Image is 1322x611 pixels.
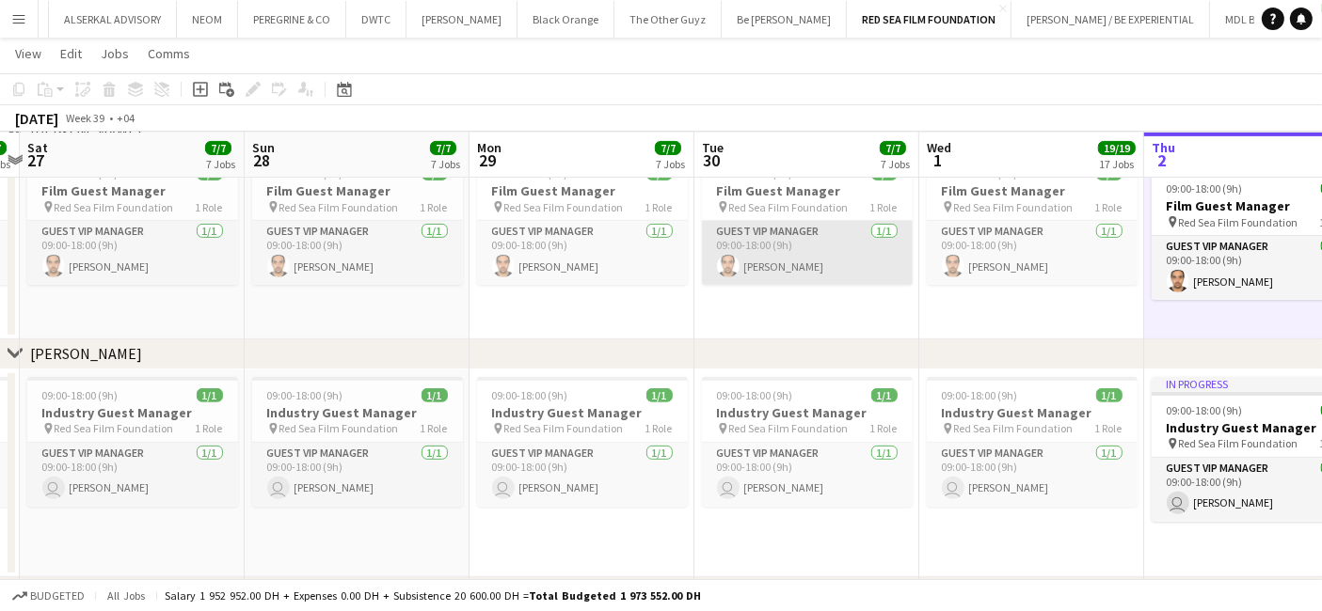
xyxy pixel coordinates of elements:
[702,377,913,507] app-job-card: 09:00-18:00 (9h)1/1Industry Guest Manager Red Sea Film Foundation1 RoleGuest VIP Manager1/109:00-...
[722,1,847,38] button: Be [PERSON_NAME]
[55,421,174,435] span: Red Sea Film Foundation
[880,141,906,155] span: 7/7
[477,139,502,156] span: Mon
[238,1,346,38] button: PEREGRINE & CO
[1095,421,1123,435] span: 1 Role
[656,157,685,171] div: 7 Jobs
[1096,388,1123,402] span: 1/1
[477,155,688,285] app-job-card: 09:00-18:00 (9h)1/1Film Guest Manager Red Sea Film Foundation1 RoleGuest VIP Manager1/109:00-18:0...
[140,41,198,66] a: Comms
[30,589,85,603] span: Budgeted
[27,221,238,285] app-card-role: Guest VIP Manager1/109:00-18:00 (9h)[PERSON_NAME]
[177,1,238,38] button: NEOM
[1149,149,1175,171] span: 2
[196,421,223,435] span: 1 Role
[1167,403,1243,417] span: 09:00-18:00 (9h)
[406,1,518,38] button: [PERSON_NAME]
[870,200,898,214] span: 1 Role
[927,221,1138,285] app-card-role: Guest VIP Manager1/109:00-18:00 (9h)[PERSON_NAME]
[646,388,673,402] span: 1/1
[927,443,1138,507] app-card-role: Guest VIP Manager1/109:00-18:00 (9h) [PERSON_NAME]
[252,182,463,199] h3: Film Guest Manager
[1098,141,1136,155] span: 19/19
[702,139,724,156] span: Tue
[27,139,48,156] span: Sat
[729,200,849,214] span: Red Sea Film Foundation
[431,157,460,171] div: 7 Jobs
[101,45,129,62] span: Jobs
[645,421,673,435] span: 1 Role
[927,404,1138,421] h3: Industry Guest Manager
[49,1,177,38] button: ALSERKAL ADVISORY
[60,45,82,62] span: Edit
[27,155,238,285] app-job-card: 09:00-18:00 (9h)1/1Film Guest Manager Red Sea Film Foundation1 RoleGuest VIP Manager1/109:00-18:0...
[15,45,41,62] span: View
[702,404,913,421] h3: Industry Guest Manager
[477,404,688,421] h3: Industry Guest Manager
[655,141,681,155] span: 7/7
[924,149,951,171] span: 1
[252,377,463,507] div: 09:00-18:00 (9h)1/1Industry Guest Manager Red Sea Film Foundation1 RoleGuest VIP Manager1/109:00-...
[942,388,1018,402] span: 09:00-18:00 (9h)
[954,200,1074,214] span: Red Sea Film Foundation
[62,111,109,125] span: Week 39
[27,404,238,421] h3: Industry Guest Manager
[1179,215,1298,229] span: Red Sea Film Foundation
[249,149,275,171] span: 28
[422,388,448,402] span: 1/1
[252,404,463,421] h3: Industry Guest Manager
[15,109,58,128] div: [DATE]
[1011,1,1210,38] button: [PERSON_NAME] / BE EXPERIENTIAL
[430,141,456,155] span: 7/7
[927,139,951,156] span: Wed
[927,155,1138,285] app-job-card: 09:00-18:00 (9h)1/1Film Guest Manager Red Sea Film Foundation1 RoleGuest VIP Manager1/109:00-18:0...
[699,149,724,171] span: 30
[148,45,190,62] span: Comms
[702,443,913,507] app-card-role: Guest VIP Manager1/109:00-18:00 (9h) [PERSON_NAME]
[702,155,913,285] app-job-card: 09:00-18:00 (9h)1/1Film Guest Manager Red Sea Film Foundation1 RoleGuest VIP Manager1/109:00-18:0...
[1099,157,1135,171] div: 17 Jobs
[529,588,701,603] span: Total Budgeted 1 973 552.00 DH
[954,421,1074,435] span: Red Sea Film Foundation
[421,421,448,435] span: 1 Role
[477,377,688,507] app-job-card: 09:00-18:00 (9h)1/1Industry Guest Manager Red Sea Film Foundation1 RoleGuest VIP Manager1/109:00-...
[1095,200,1123,214] span: 1 Role
[9,586,88,606] button: Budgeted
[346,1,406,38] button: DWTC
[927,182,1138,199] h3: Film Guest Manager
[477,182,688,199] h3: Film Guest Manager
[104,588,149,603] span: All jobs
[492,388,568,402] span: 09:00-18:00 (9h)
[252,155,463,285] app-job-card: 09:00-18:00 (9h)1/1Film Guest Manager Red Sea Film Foundation1 RoleGuest VIP Manager1/109:00-18:0...
[27,377,238,507] app-job-card: 09:00-18:00 (9h)1/1Industry Guest Manager Red Sea Film Foundation1 RoleGuest VIP Manager1/109:00-...
[93,41,136,66] a: Jobs
[645,200,673,214] span: 1 Role
[847,1,1011,38] button: RED SEA FILM FOUNDATION
[24,149,48,171] span: 27
[504,200,624,214] span: Red Sea Film Foundation
[205,141,231,155] span: 7/7
[8,41,49,66] a: View
[279,200,399,214] span: Red Sea Film Foundation
[1167,181,1243,196] span: 09:00-18:00 (9h)
[165,588,701,603] div: Salary 1 952 952.00 DH + Expenses 0.00 DH + Subsistence 20 600.00 DH =
[927,377,1138,507] app-job-card: 09:00-18:00 (9h)1/1Industry Guest Manager Red Sea Film Foundation1 RoleGuest VIP Manager1/109:00-...
[196,200,223,214] span: 1 Role
[477,221,688,285] app-card-role: Guest VIP Manager1/109:00-18:00 (9h)[PERSON_NAME]
[518,1,614,38] button: Black Orange
[279,421,399,435] span: Red Sea Film Foundation
[717,388,793,402] span: 09:00-18:00 (9h)
[27,443,238,507] app-card-role: Guest VIP Manager1/109:00-18:00 (9h) [PERSON_NAME]
[421,200,448,214] span: 1 Role
[614,1,722,38] button: The Other Guyz
[1210,1,1315,38] button: MDL BEAST LLC
[729,421,849,435] span: Red Sea Film Foundation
